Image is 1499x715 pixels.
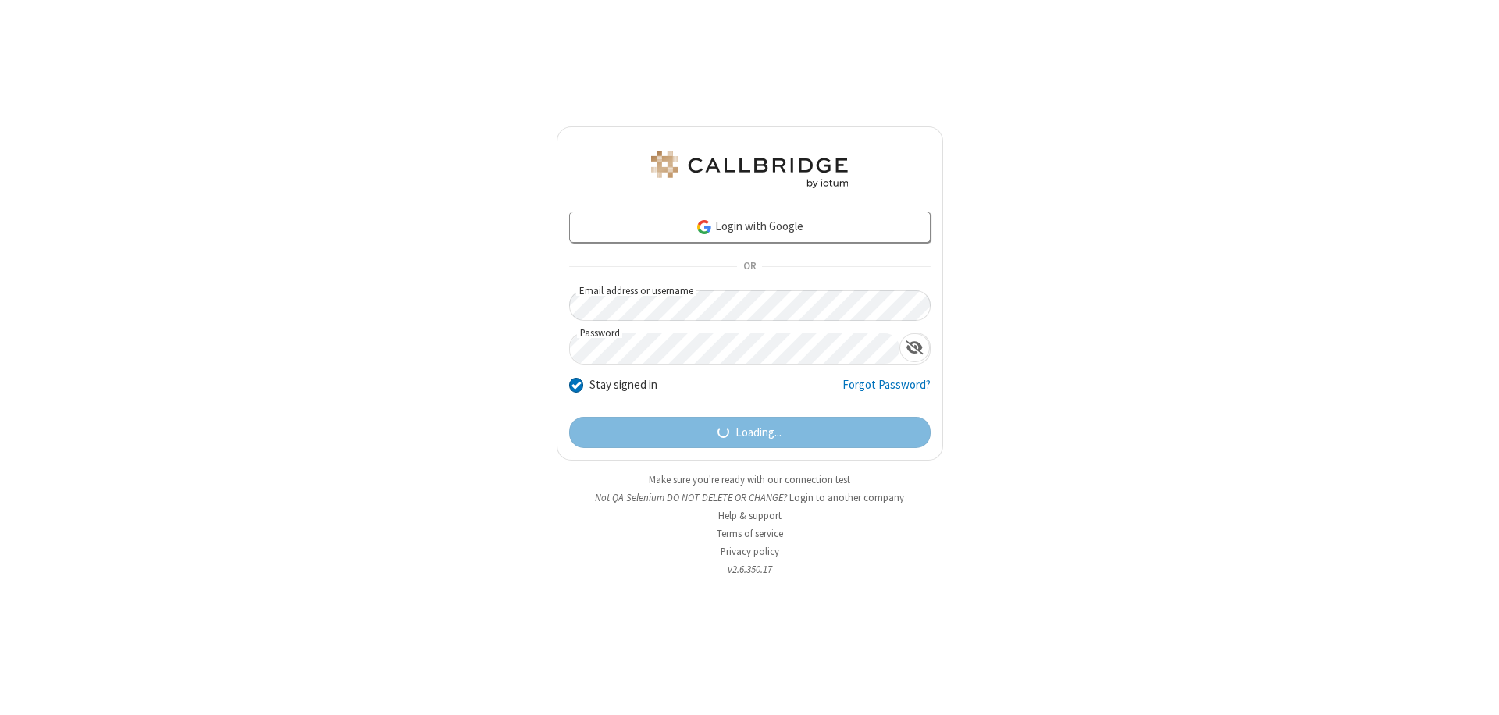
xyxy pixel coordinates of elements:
li: v2.6.350.17 [557,562,943,577]
a: Forgot Password? [842,376,931,406]
img: google-icon.png [696,219,713,236]
button: Login to another company [789,490,904,505]
li: Not QA Selenium DO NOT DELETE OR CHANGE? [557,490,943,505]
a: Terms of service [717,527,783,540]
div: Show password [899,333,930,362]
label: Stay signed in [589,376,657,394]
a: Make sure you're ready with our connection test [649,473,850,486]
input: Email address or username [569,290,931,321]
span: OR [737,256,762,278]
a: Login with Google [569,212,931,243]
span: Loading... [735,424,782,442]
img: QA Selenium DO NOT DELETE OR CHANGE [648,151,851,188]
a: Help & support [718,509,782,522]
button: Loading... [569,417,931,448]
input: Password [570,333,899,364]
a: Privacy policy [721,545,779,558]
